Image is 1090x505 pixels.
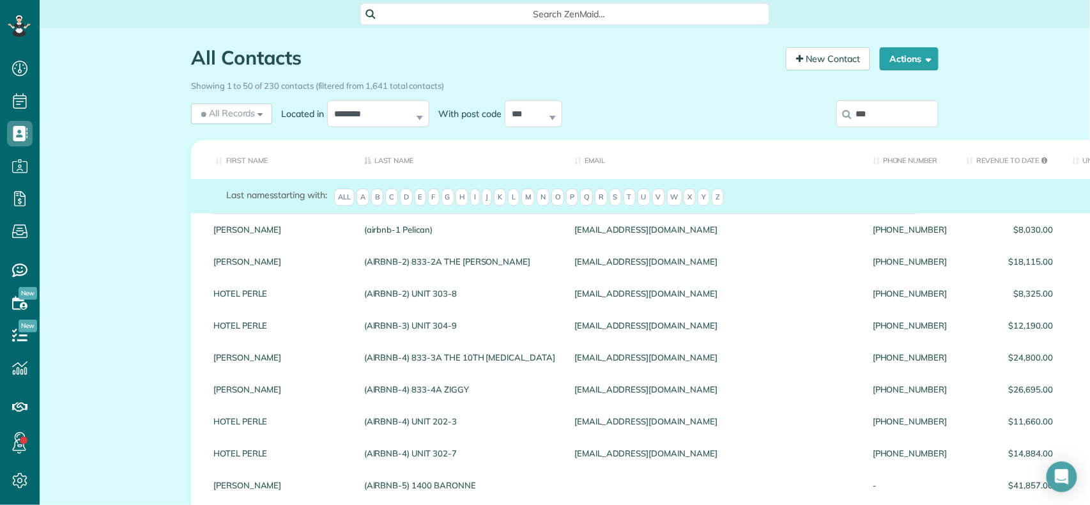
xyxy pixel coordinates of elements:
a: [PERSON_NAME] [213,353,345,362]
div: [PHONE_NUMBER] [863,437,956,469]
span: C [385,189,398,206]
div: - [863,469,956,501]
span: J [482,189,492,206]
span: N [537,189,549,206]
span: Last names [226,189,274,201]
span: D [400,189,413,206]
span: $26,695.00 [967,385,1054,394]
a: (AIRBNB-3) UNIT 304-9 [364,321,555,330]
h1: All Contacts [191,47,776,68]
a: (airbnb-1 Pelican) [364,225,555,234]
div: Open Intercom Messenger [1047,462,1077,492]
div: [EMAIL_ADDRESS][DOMAIN_NAME] [565,214,863,245]
label: starting with: [226,189,327,201]
a: [PERSON_NAME] [213,385,345,394]
span: $24,800.00 [967,353,1054,362]
div: Showing 1 to 50 of 230 contacts (filtered from 1,641 total contacts) [191,75,939,92]
div: [EMAIL_ADDRESS][DOMAIN_NAME] [565,373,863,405]
span: $11,660.00 [967,417,1054,426]
span: New [19,320,37,332]
th: Phone number: activate to sort column ascending [863,140,956,179]
span: $18,115.00 [967,257,1054,266]
div: [PHONE_NUMBER] [863,277,956,309]
div: [EMAIL_ADDRESS][DOMAIN_NAME] [565,341,863,373]
span: P [566,189,578,206]
a: HOTEL PERLE [213,449,345,458]
span: $8,030.00 [967,225,1054,234]
a: (AIRBNB-4) 833-3A THE 10TH [MEDICAL_DATA] [364,353,555,362]
span: E [415,189,426,206]
a: (AIRBNB-2) UNIT 303-8 [364,289,555,298]
span: $14,884.00 [967,449,1054,458]
label: Located in [272,107,327,120]
div: [EMAIL_ADDRESS][DOMAIN_NAME] [565,245,863,277]
div: [PHONE_NUMBER] [863,341,956,373]
th: Last Name: activate to sort column descending [355,140,565,179]
span: S [610,189,622,206]
a: (AIRBNB-5) 1400 BARONNE [364,481,555,490]
span: H [456,189,468,206]
span: Q [580,189,593,206]
span: M [521,189,535,206]
a: (AIRBNB-2) 833-2A THE [PERSON_NAME] [364,257,555,266]
span: B [371,189,383,206]
span: L [508,189,519,206]
span: F [428,189,440,206]
span: $41,857.00 [967,481,1054,490]
span: W [667,189,682,206]
div: [PHONE_NUMBER] [863,309,956,341]
span: G [441,189,454,206]
span: $8,325.00 [967,289,1054,298]
div: [EMAIL_ADDRESS][DOMAIN_NAME] [565,405,863,437]
span: I [470,189,480,206]
span: O [551,189,564,206]
a: HOTEL PERLE [213,289,345,298]
a: [PERSON_NAME] [213,257,345,266]
span: K [494,189,506,206]
div: [PHONE_NUMBER] [863,214,956,245]
span: T [624,189,636,206]
span: All [334,189,355,206]
span: V [652,189,665,206]
span: $12,190.00 [967,321,1054,330]
label: With post code [429,107,505,120]
span: Y [698,189,710,206]
a: (AIRBNB-4) 833-4A ZIGGY [364,385,555,394]
span: Z [712,189,724,206]
span: A [357,189,369,206]
div: [PHONE_NUMBER] [863,245,956,277]
a: (AIRBNB-4) UNIT 202-3 [364,417,555,426]
div: [EMAIL_ADDRESS][DOMAIN_NAME] [565,277,863,309]
div: [EMAIL_ADDRESS][DOMAIN_NAME] [565,309,863,341]
div: [PHONE_NUMBER] [863,373,956,405]
span: X [684,189,696,206]
div: [EMAIL_ADDRESS][DOMAIN_NAME] [565,437,863,469]
a: (AIRBNB-4) UNIT 302-7 [364,449,555,458]
span: U [638,189,650,206]
th: Revenue to Date: activate to sort column ascending [957,140,1063,179]
span: All Records [199,107,256,120]
div: [PHONE_NUMBER] [863,405,956,437]
a: [PERSON_NAME] [213,481,345,490]
a: HOTEL PERLE [213,417,345,426]
a: New Contact [786,47,870,70]
button: Actions [880,47,939,70]
span: R [595,189,608,206]
a: [PERSON_NAME] [213,225,345,234]
th: Email: activate to sort column ascending [565,140,863,179]
a: HOTEL PERLE [213,321,345,330]
span: New [19,287,37,300]
th: First Name: activate to sort column ascending [191,140,355,179]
